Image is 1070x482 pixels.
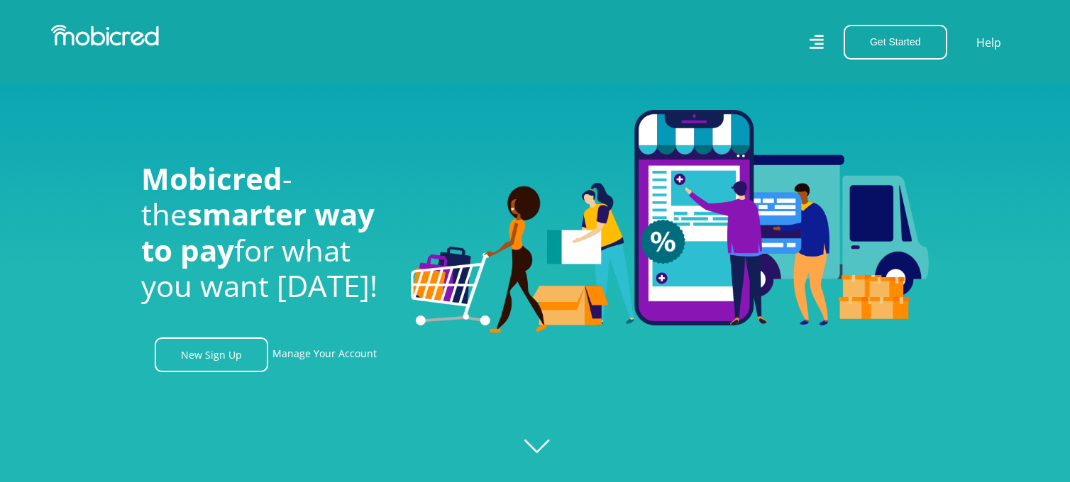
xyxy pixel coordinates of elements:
span: Mobicred [141,158,282,198]
a: New Sign Up [155,337,268,372]
button: Get Started [844,25,947,60]
img: Mobicred [51,25,159,46]
a: Manage Your Account [272,337,377,372]
a: Help [976,33,1002,52]
h1: - the for what you want [DATE]! [141,161,390,304]
span: smarter way to pay [141,194,375,269]
img: Welcome to Mobicred [411,110,929,334]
